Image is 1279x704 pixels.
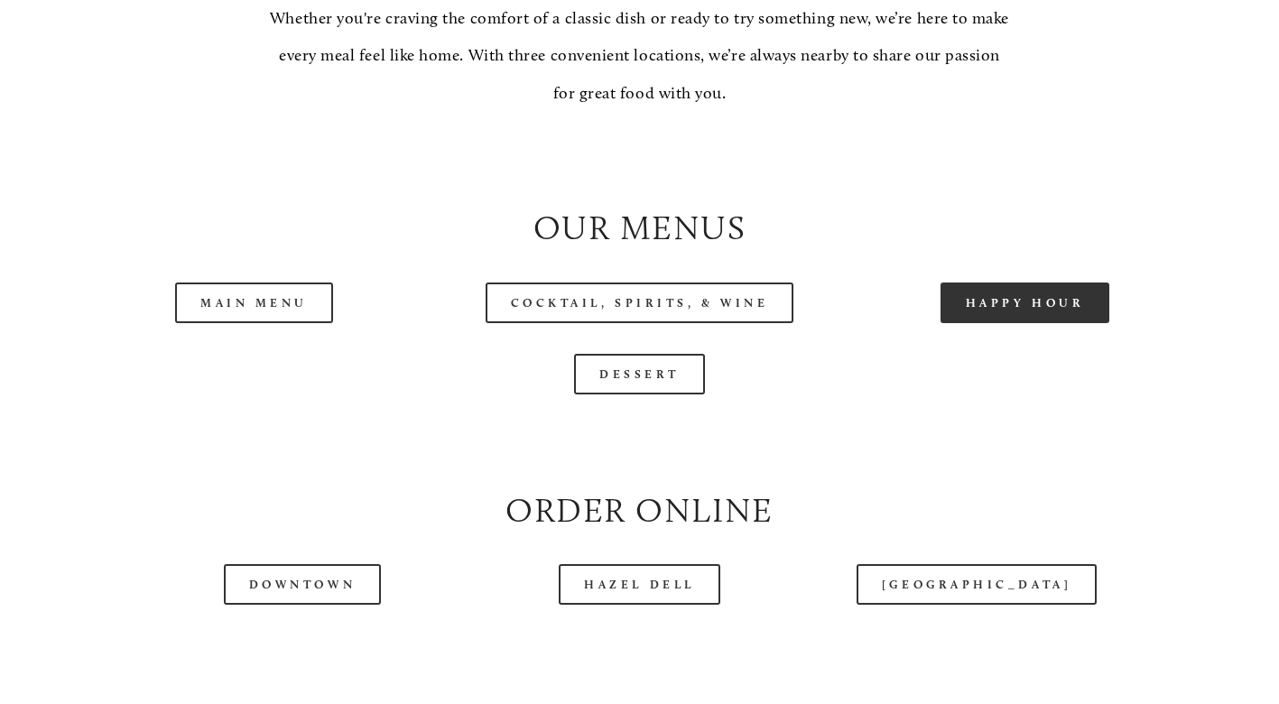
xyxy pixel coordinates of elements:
a: Happy Hour [941,283,1110,323]
h2: Our Menus [77,204,1202,252]
a: Hazel Dell [559,564,720,605]
a: Downtown [224,564,381,605]
a: [GEOGRAPHIC_DATA] [857,564,1097,605]
a: Dessert [574,354,705,394]
a: Cocktail, Spirits, & Wine [486,283,794,323]
h2: Order Online [77,486,1202,534]
a: Main Menu [175,283,333,323]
